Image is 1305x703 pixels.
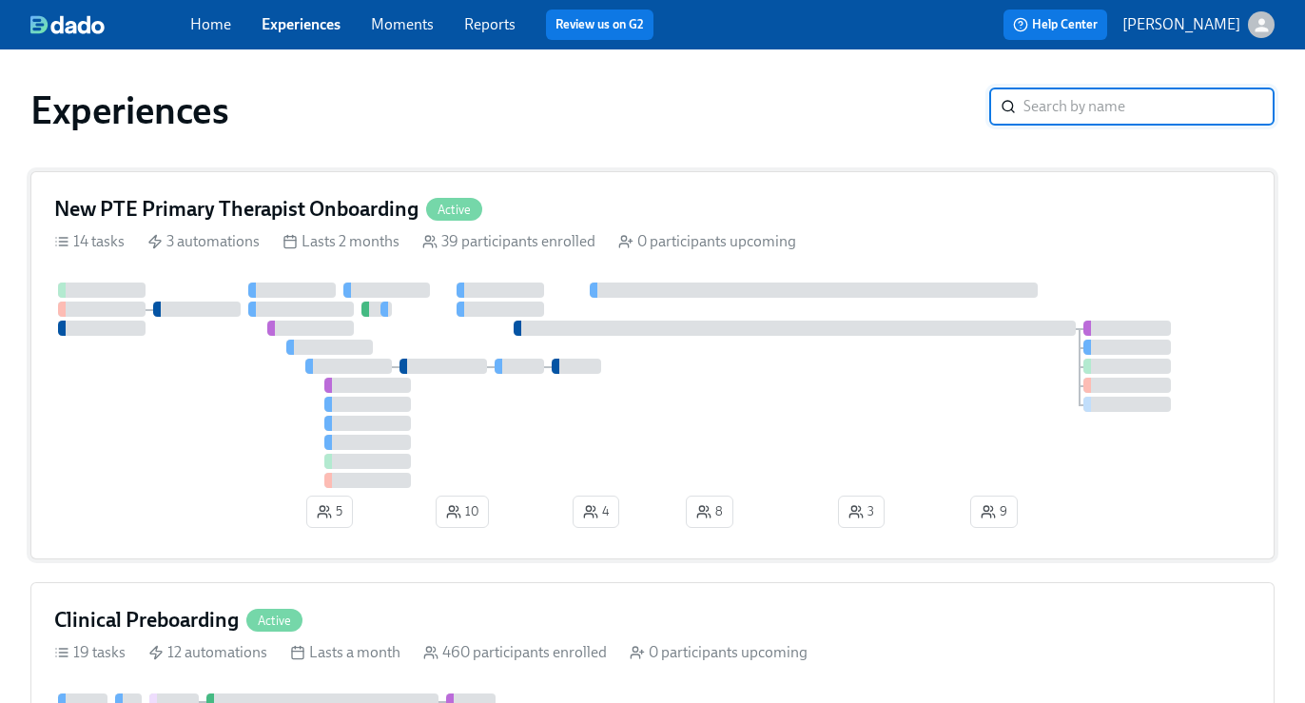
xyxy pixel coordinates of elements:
span: Help Center [1013,15,1098,34]
div: 14 tasks [54,231,125,252]
button: 4 [573,496,619,528]
button: 8 [686,496,733,528]
span: 10 [446,502,478,521]
a: Moments [371,15,434,33]
span: 3 [848,502,874,521]
button: 5 [306,496,353,528]
div: 12 automations [148,642,267,663]
button: 10 [436,496,489,528]
input: Search by name [1023,88,1275,126]
div: 3 automations [147,231,260,252]
a: Home [190,15,231,33]
button: Review us on G2 [546,10,653,40]
p: [PERSON_NAME] [1122,14,1240,35]
a: dado [30,15,190,34]
span: 9 [981,502,1007,521]
h1: Experiences [30,88,229,133]
div: Lasts a month [290,642,400,663]
div: 460 participants enrolled [423,642,607,663]
a: New PTE Primary Therapist OnboardingActive14 tasks 3 automations Lasts 2 months 39 participants e... [30,171,1275,559]
div: 0 participants upcoming [618,231,796,252]
button: [PERSON_NAME] [1122,11,1275,38]
div: 19 tasks [54,642,126,663]
h4: New PTE Primary Therapist Onboarding [54,195,419,224]
a: Experiences [262,15,341,33]
div: 0 participants upcoming [630,642,808,663]
div: 39 participants enrolled [422,231,595,252]
a: Reports [464,15,516,33]
img: dado [30,15,105,34]
span: 8 [696,502,723,521]
span: Active [246,614,302,628]
span: 5 [317,502,342,521]
button: 3 [838,496,885,528]
h4: Clinical Preboarding [54,606,239,635]
a: Review us on G2 [555,15,644,34]
button: Help Center [1003,10,1107,40]
span: Active [426,203,482,217]
span: 4 [583,502,609,521]
button: 9 [970,496,1018,528]
div: Lasts 2 months [282,231,399,252]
